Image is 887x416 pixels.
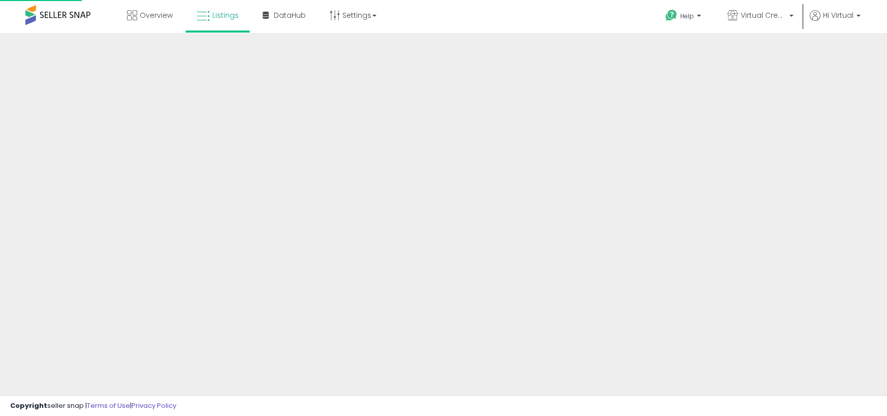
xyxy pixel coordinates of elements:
[657,2,711,33] a: Help
[87,401,130,410] a: Terms of Use
[140,10,173,20] span: Overview
[741,10,786,20] span: Virtual Creative USA
[665,9,678,22] i: Get Help
[823,10,853,20] span: Hi Virtual
[132,401,176,410] a: Privacy Policy
[274,10,306,20] span: DataHub
[10,401,176,411] div: seller snap | |
[212,10,239,20] span: Listings
[10,401,47,410] strong: Copyright
[810,10,861,33] a: Hi Virtual
[680,12,694,20] span: Help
